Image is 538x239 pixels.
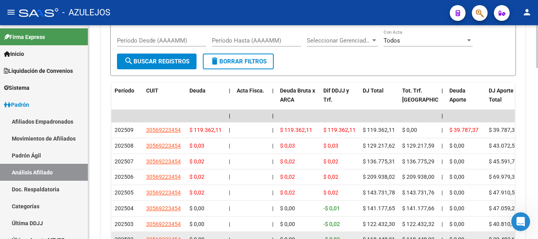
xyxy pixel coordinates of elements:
[229,113,230,119] span: |
[489,189,518,196] span: $ 47.910,59
[272,113,274,119] span: |
[489,87,514,103] span: DJ Aporte Total
[449,189,464,196] span: $ 0,00
[320,82,360,117] datatable-header-cell: Dif DDJJ y Trf.
[280,205,295,211] span: $ 0,00
[189,205,204,211] span: $ 0,00
[449,158,464,165] span: $ 0,00
[189,143,204,149] span: $ 0,03
[146,143,181,149] span: 30569223454
[229,189,230,196] span: |
[360,82,399,117] datatable-header-cell: DJ Total
[229,174,230,180] span: |
[62,4,110,21] span: - AZULEJOS
[442,205,443,211] span: |
[272,127,273,133] span: |
[323,205,340,211] span: -$ 0,01
[146,174,181,180] span: 30569223454
[280,189,295,196] span: $ 0,02
[146,189,181,196] span: 30569223454
[280,174,295,180] span: $ 0,02
[323,87,349,103] span: Dif DDJJ y Trf.
[522,7,532,17] mat-icon: person
[272,174,273,180] span: |
[272,221,273,227] span: |
[363,158,395,165] span: $ 136.775,31
[442,127,443,133] span: |
[280,143,295,149] span: $ 0,03
[4,67,73,75] span: Liquidación de Convenios
[402,205,434,211] span: $ 141.177,66
[442,87,443,94] span: |
[272,158,273,165] span: |
[402,87,456,103] span: Tot. Trf. [GEOGRAPHIC_DATA]
[117,54,197,69] button: Buscar Registros
[402,221,434,227] span: $ 122.432,32
[280,87,315,103] span: Deuda Bruta x ARCA
[189,158,204,165] span: $ 0,02
[229,205,230,211] span: |
[402,143,434,149] span: $ 129.217,59
[115,158,134,165] span: 202507
[146,205,181,211] span: 30569223454
[111,82,143,117] datatable-header-cell: Período
[363,205,395,211] span: $ 141.177,65
[272,189,273,196] span: |
[234,82,269,117] datatable-header-cell: Acta Fisca.
[124,58,189,65] span: Buscar Registros
[323,189,338,196] span: $ 0,02
[280,158,295,165] span: $ 0,02
[115,205,134,211] span: 202504
[511,212,530,231] iframe: Intercom live chat
[402,189,434,196] span: $ 143.731,76
[4,33,45,41] span: Firma Express
[4,100,29,109] span: Padrón
[115,189,134,196] span: 202505
[323,158,338,165] span: $ 0,02
[363,143,395,149] span: $ 129.217,62
[272,205,273,211] span: |
[323,174,338,180] span: $ 0,02
[115,87,134,94] span: Período
[384,37,400,44] span: Todos
[442,174,443,180] span: |
[210,58,267,65] span: Borrar Filtros
[237,87,264,94] span: Acta Fisca.
[442,221,443,227] span: |
[146,87,158,94] span: CUIT
[442,189,443,196] span: |
[323,143,338,149] span: $ 0,03
[449,87,466,103] span: Deuda Aporte
[280,221,295,227] span: $ 0,00
[489,174,518,180] span: $ 69.979,34
[489,127,518,133] span: $ 39.787,37
[446,82,486,117] datatable-header-cell: Deuda Aporte
[4,83,30,92] span: Sistema
[203,54,274,69] button: Borrar Filtros
[229,158,230,165] span: |
[229,221,230,227] span: |
[6,7,16,17] mat-icon: menu
[489,143,518,149] span: $ 43.072,54
[402,127,417,133] span: $ 0,00
[146,158,181,165] span: 30569223454
[363,87,384,94] span: DJ Total
[186,82,226,117] datatable-header-cell: Deuda
[124,56,134,66] mat-icon: search
[210,56,219,66] mat-icon: delete
[115,143,134,149] span: 202508
[363,221,395,227] span: $ 122.432,30
[402,174,434,180] span: $ 209.938,00
[449,221,464,227] span: $ 0,00
[229,87,230,94] span: |
[486,82,525,117] datatable-header-cell: DJ Aporte Total
[449,174,464,180] span: $ 0,00
[269,82,277,117] datatable-header-cell: |
[229,143,230,149] span: |
[146,221,181,227] span: 30569223454
[363,189,395,196] span: $ 143.731,78
[272,87,274,94] span: |
[189,87,206,94] span: Deuda
[442,158,443,165] span: |
[438,82,446,117] datatable-header-cell: |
